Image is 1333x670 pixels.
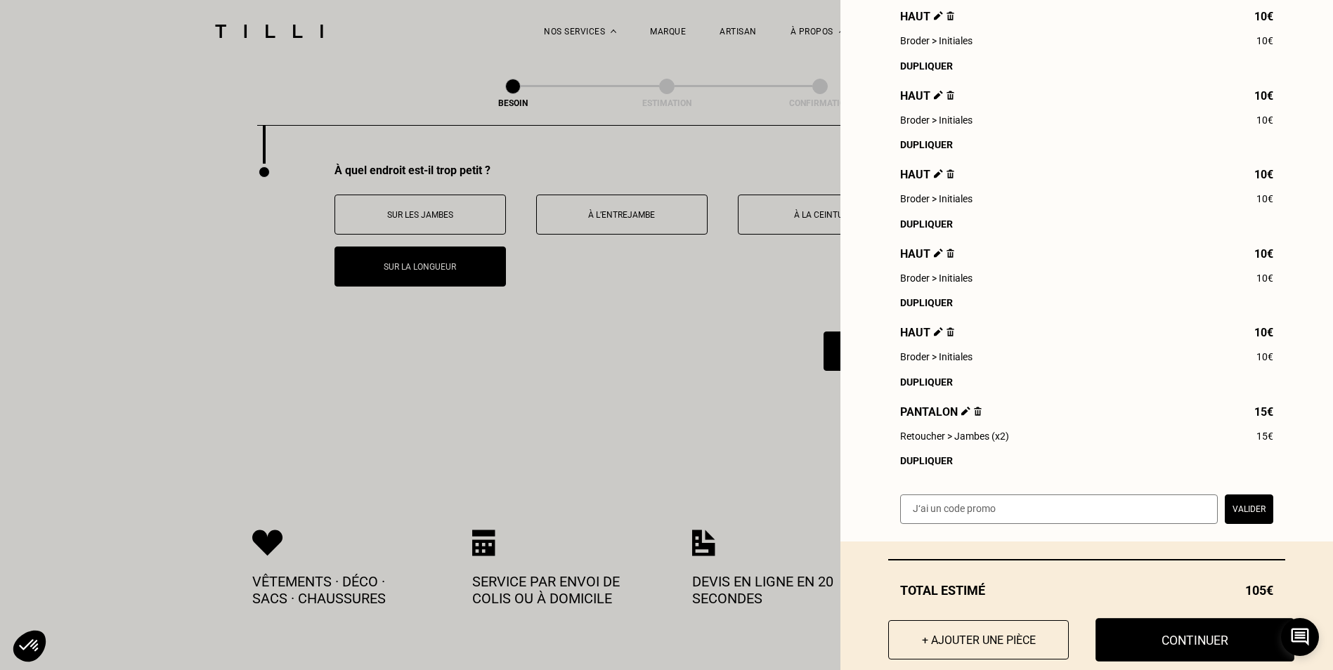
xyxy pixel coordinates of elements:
[900,297,1273,308] div: Dupliquer
[1254,168,1273,181] span: 10€
[1254,405,1273,419] span: 15€
[900,351,973,362] span: Broder > Initiales
[900,193,973,204] span: Broder > Initiales
[961,407,970,416] img: Éditer
[947,91,954,100] img: Supprimer
[934,91,943,100] img: Éditer
[1256,114,1273,126] span: 10€
[1095,618,1294,662] button: Continuer
[1225,494,1273,524] button: Valider
[1254,10,1273,23] span: 10€
[900,455,1273,466] div: Dupliquer
[1254,326,1273,339] span: 10€
[1256,35,1273,46] span: 10€
[900,10,954,23] span: Haut
[934,327,943,336] img: Éditer
[1254,247,1273,261] span: 10€
[1256,272,1273,284] span: 10€
[900,139,1273,150] div: Dupliquer
[888,583,1285,598] div: Total estimé
[900,114,973,126] span: Broder > Initiales
[1245,583,1273,598] span: 105€
[888,620,1069,659] button: + Ajouter une pièce
[1256,193,1273,204] span: 10€
[1254,89,1273,103] span: 10€
[900,247,954,261] span: Haut
[900,405,982,419] span: Pantalon
[900,326,954,339] span: Haut
[974,407,982,416] img: Supprimer
[947,169,954,178] img: Supprimer
[947,11,954,20] img: Supprimer
[947,249,954,258] img: Supprimer
[947,327,954,336] img: Supprimer
[934,11,943,20] img: Éditer
[900,60,1273,72] div: Dupliquer
[900,218,1273,230] div: Dupliquer
[900,494,1218,524] input: J‘ai un code promo
[900,168,954,181] span: Haut
[934,169,943,178] img: Éditer
[900,431,1009,442] span: Retoucher > Jambes (x2)
[900,89,954,103] span: Haut
[1256,351,1273,362] span: 10€
[934,249,943,258] img: Éditer
[900,35,973,46] span: Broder > Initiales
[1256,431,1273,442] span: 15€
[900,272,973,284] span: Broder > Initiales
[900,376,1273,388] div: Dupliquer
